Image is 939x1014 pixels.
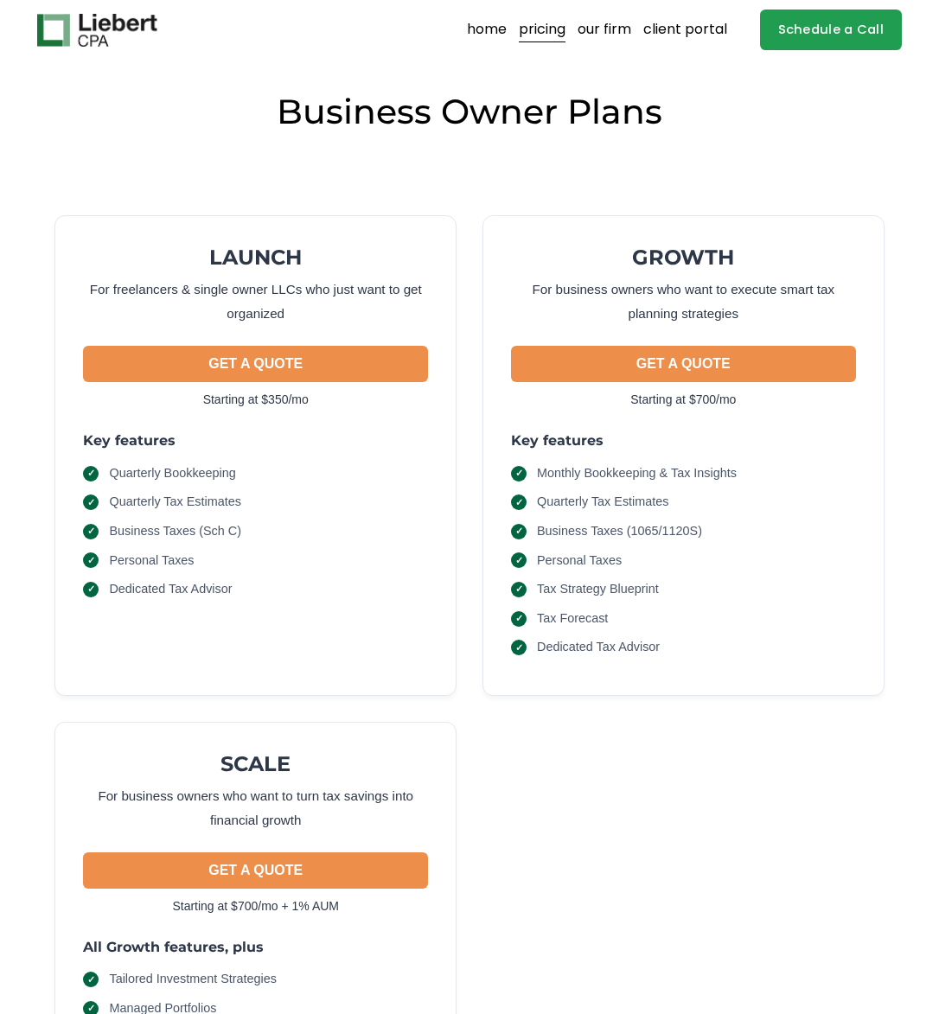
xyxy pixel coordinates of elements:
span: Tax Strategy Blueprint [537,580,659,599]
p: For freelancers & single owner LLCs who just want to get organized [83,277,428,325]
h3: Key features [83,431,428,450]
h2: SCALE [83,750,428,777]
span: Tailored Investment Strategies [109,970,277,989]
p: Starting at $700/mo + 1% AUM [83,896,428,917]
h3: Key features [511,431,856,450]
h2: GROWTH [511,244,856,271]
h2: LAUNCH [83,244,428,271]
h3: All Growth features, plus [83,938,428,956]
button: GET A QUOTE [83,346,428,382]
span: Quarterly Tax Estimates [537,493,669,512]
span: Quarterly Bookkeeping [109,464,235,483]
a: client portal [643,16,727,44]
p: For business owners who want to turn tax savings into financial growth [83,784,428,832]
a: our firm [578,16,631,44]
span: Business Taxes (1065/1120S) [537,522,702,541]
p: For business owners who want to execute smart tax planning strategies [511,277,856,325]
img: Liebert CPA [37,14,156,47]
h2: Business Owner Plans [37,90,901,134]
a: pricing [519,16,565,44]
span: Monthly Bookkeeping & Tax Insights [537,464,737,483]
span: Quarterly Tax Estimates [109,493,241,512]
span: Tax Forecast [537,609,608,628]
span: Personal Taxes [109,552,194,571]
button: GET A QUOTE [511,346,856,382]
p: Starting at $350/mo [83,389,428,411]
span: Dedicated Tax Advisor [537,638,660,657]
p: Starting at $700/mo [511,389,856,411]
button: GET A QUOTE [83,852,428,889]
a: home [467,16,507,44]
a: Schedule a Call [760,10,902,50]
span: Personal Taxes [537,552,622,571]
span: Dedicated Tax Advisor [109,580,232,599]
span: Business Taxes (Sch C) [109,522,241,541]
